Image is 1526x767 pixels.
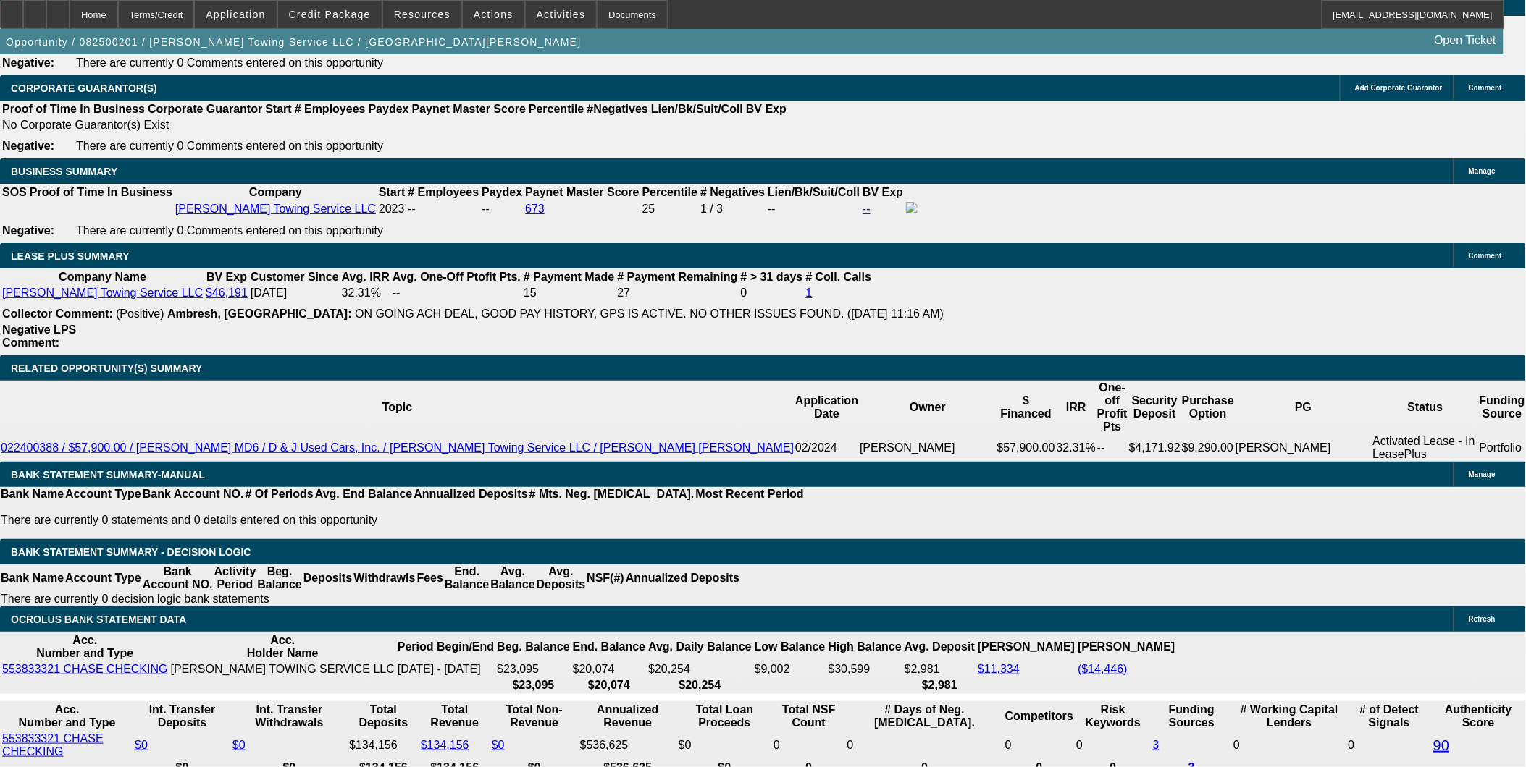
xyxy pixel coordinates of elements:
th: End. Balance [444,564,490,592]
td: 0 [1076,732,1151,759]
b: Negative: [2,56,54,69]
span: BUSINESS SUMMARY [11,166,117,177]
a: [PERSON_NAME] Towing Service LLC [175,203,376,215]
td: $4,171.92 [1128,434,1181,462]
b: # Employees [295,103,366,115]
span: 0 [1233,739,1240,751]
span: Resources [394,9,450,20]
span: Application [206,9,265,20]
td: -- [1097,434,1128,462]
b: Avg. One-Off Ptofit Pts. [393,271,521,283]
b: Negative: [2,140,54,152]
td: [PERSON_NAME] [859,434,996,462]
th: # Days of Neg. [MEDICAL_DATA]. [847,703,1003,730]
th: [PERSON_NAME] [977,633,1076,661]
td: [PERSON_NAME] [1235,434,1372,462]
span: Credit Package [289,9,371,20]
th: Low Balance [754,633,826,661]
a: 1 [806,287,813,299]
button: Application [195,1,276,28]
th: High Balance [828,633,902,661]
b: Start [265,103,291,115]
td: -- [392,286,521,300]
span: Add Corporate Guarantor [1355,84,1443,92]
td: $23,095 [496,662,570,677]
td: $9,290.00 [1181,434,1235,462]
th: Acc. Number and Type [1,633,169,661]
a: 022400388 / $57,900.00 / [PERSON_NAME] MD6 / D & J Used Cars, Inc. / [PERSON_NAME] Towing Service... [1,441,794,454]
span: Refresh [1469,615,1496,623]
span: (Positive) [116,308,164,320]
span: Comment [1469,252,1502,260]
th: Acc. Holder Name [170,633,395,661]
th: Application Date [795,381,859,434]
span: Bank Statement Summary - Decision Logic [11,546,251,558]
b: BV Exp [206,271,247,283]
td: No Corporate Guarantor(s) Exist [1,118,793,132]
b: # Payment Remaining [617,271,737,283]
th: One-off Profit Pts [1097,381,1128,434]
th: $23,095 [496,678,570,692]
b: Ambresh, [GEOGRAPHIC_DATA]: [167,308,352,320]
th: # Mts. Neg. [MEDICAL_DATA]. [529,487,695,501]
div: 1 / 3 [700,203,765,216]
b: Lien/Bk/Suit/Coll [651,103,743,115]
td: $20,254 [647,662,752,677]
td: $134,156 [348,732,419,759]
th: Bank Account NO. [142,487,245,501]
a: 3 [1153,739,1160,751]
td: Activated Lease - In LeasePlus [1372,434,1479,462]
b: # Negatives [700,186,765,198]
th: Int. Transfer Deposits [134,703,230,730]
th: SOS [1,185,28,200]
b: # > 31 days [741,271,803,283]
span: Actions [474,9,513,20]
td: 0 [773,732,844,759]
th: End. Balance [572,633,646,661]
td: $0 [678,732,771,759]
span: CORPORATE GUARANTOR(S) [11,82,157,94]
th: $ Financed [997,381,1056,434]
b: # Payment Made [524,271,614,283]
td: [PERSON_NAME] TOWING SERVICE LLC [170,662,395,677]
b: Paynet Master Score [412,103,526,115]
th: Funding Sources [1152,703,1232,730]
td: $30,599 [828,662,902,677]
th: Sum of the Total NSF Count and Total Overdraft Fee Count from Ocrolus [773,703,844,730]
td: 2023 [378,201,406,217]
span: Opportunity / 082500201 / [PERSON_NAME] Towing Service LLC / [GEOGRAPHIC_DATA][PERSON_NAME] [6,36,582,48]
th: Avg. End Balance [314,487,414,501]
td: -- [767,201,860,217]
button: Actions [463,1,524,28]
th: Annualized Revenue [579,703,676,730]
span: BANK STATEMENT SUMMARY-MANUAL [11,469,205,480]
img: facebook-icon.png [906,202,918,213]
th: Total Revenue [420,703,490,730]
th: Competitors [1005,703,1074,730]
th: Withdrawls [353,564,416,592]
a: [PERSON_NAME] Towing Service LLC [2,287,203,299]
b: Paydex [369,103,409,115]
div: 25 [642,203,697,216]
th: Proof of Time In Business [1,102,146,116]
span: There are currently 0 Comments entered on this opportunity [76,56,383,69]
b: #Negatives [587,103,649,115]
th: Proof of Time In Business [29,185,173,200]
th: Bank Account NO. [142,564,214,592]
th: Acc. Number and Type [1,703,133,730]
b: Negative LPS Comment: [2,323,76,349]
th: Beg. Balance [496,633,570,661]
td: $2,981 [904,662,976,677]
td: 0 [740,286,804,300]
span: -- [408,203,416,215]
th: [PERSON_NAME] [1077,633,1175,661]
b: Collector Comment: [2,308,113,320]
button: Resources [383,1,461,28]
td: 0 [1348,732,1432,759]
th: Account Type [64,487,142,501]
td: $57,900.00 [997,434,1056,462]
th: $2,981 [904,678,976,692]
th: $20,254 [647,678,752,692]
th: # Of Periods [245,487,314,501]
b: # Coll. Calls [806,271,872,283]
